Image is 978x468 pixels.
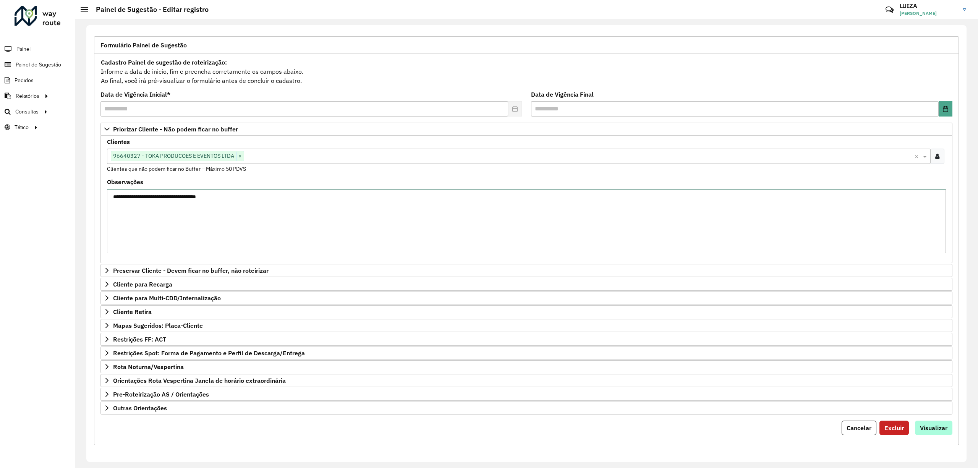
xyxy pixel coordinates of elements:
[100,123,952,136] a: Priorizar Cliente - Não podem ficar no buffer
[15,123,29,131] span: Tático
[101,58,227,66] strong: Cadastro Painel de sugestão de roteirização:
[920,424,947,432] span: Visualizar
[100,319,952,332] a: Mapas Sugeridos: Placa-Cliente
[100,57,952,86] div: Informe a data de inicio, fim e preencha corretamente os campos abaixo. Ao final, você irá pré-vi...
[847,424,871,432] span: Cancelar
[113,391,209,397] span: Pre-Roteirização AS / Orientações
[900,2,957,10] h3: LUIZA
[113,267,269,274] span: Preservar Cliente - Devem ficar no buffer, não roteirizar
[100,42,187,48] span: Formulário Painel de Sugestão
[100,291,952,304] a: Cliente para Multi-CDD/Internalização
[16,45,31,53] span: Painel
[100,347,952,360] a: Restrições Spot: Forma de Pagamento e Perfil de Descarga/Entrega
[100,264,952,277] a: Preservar Cliente - Devem ficar no buffer, não roteirizar
[113,126,238,132] span: Priorizar Cliente - Não podem ficar no buffer
[100,90,170,99] label: Data de Vigência Inicial
[100,374,952,387] a: Orientações Rota Vespertina Janela de horário extraordinária
[113,405,167,411] span: Outras Orientações
[100,278,952,291] a: Cliente para Recarga
[15,108,39,116] span: Consultas
[107,137,130,146] label: Clientes
[113,281,172,287] span: Cliente para Recarga
[531,90,594,99] label: Data de Vigência Final
[879,421,909,435] button: Excluir
[100,136,952,263] div: Priorizar Cliente - Não podem ficar no buffer
[16,92,39,100] span: Relatórios
[113,377,286,384] span: Orientações Rota Vespertina Janela de horário extraordinária
[100,360,952,373] a: Rota Noturna/Vespertina
[111,151,236,160] span: 96640327 - TOKA PRODUCOES E EVENTOS LTDA
[842,421,876,435] button: Cancelar
[88,5,209,14] h2: Painel de Sugestão - Editar registro
[113,350,305,356] span: Restrições Spot: Forma de Pagamento e Perfil de Descarga/Entrega
[113,295,221,301] span: Cliente para Multi-CDD/Internalização
[915,152,921,161] span: Clear all
[107,177,143,186] label: Observações
[100,333,952,346] a: Restrições FF: ACT
[915,421,952,435] button: Visualizar
[884,424,904,432] span: Excluir
[15,76,34,84] span: Pedidos
[100,402,952,415] a: Outras Orientações
[236,152,244,161] span: ×
[113,322,203,329] span: Mapas Sugeridos: Placa-Cliente
[113,336,166,342] span: Restrições FF: ACT
[939,101,952,117] button: Choose Date
[881,2,898,18] a: Contato Rápido
[113,309,152,315] span: Cliente Retira
[900,10,957,17] span: [PERSON_NAME]
[113,364,184,370] span: Rota Noturna/Vespertina
[107,165,246,172] small: Clientes que não podem ficar no Buffer – Máximo 50 PDVS
[16,61,61,69] span: Painel de Sugestão
[100,388,952,401] a: Pre-Roteirização AS / Orientações
[100,305,952,318] a: Cliente Retira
